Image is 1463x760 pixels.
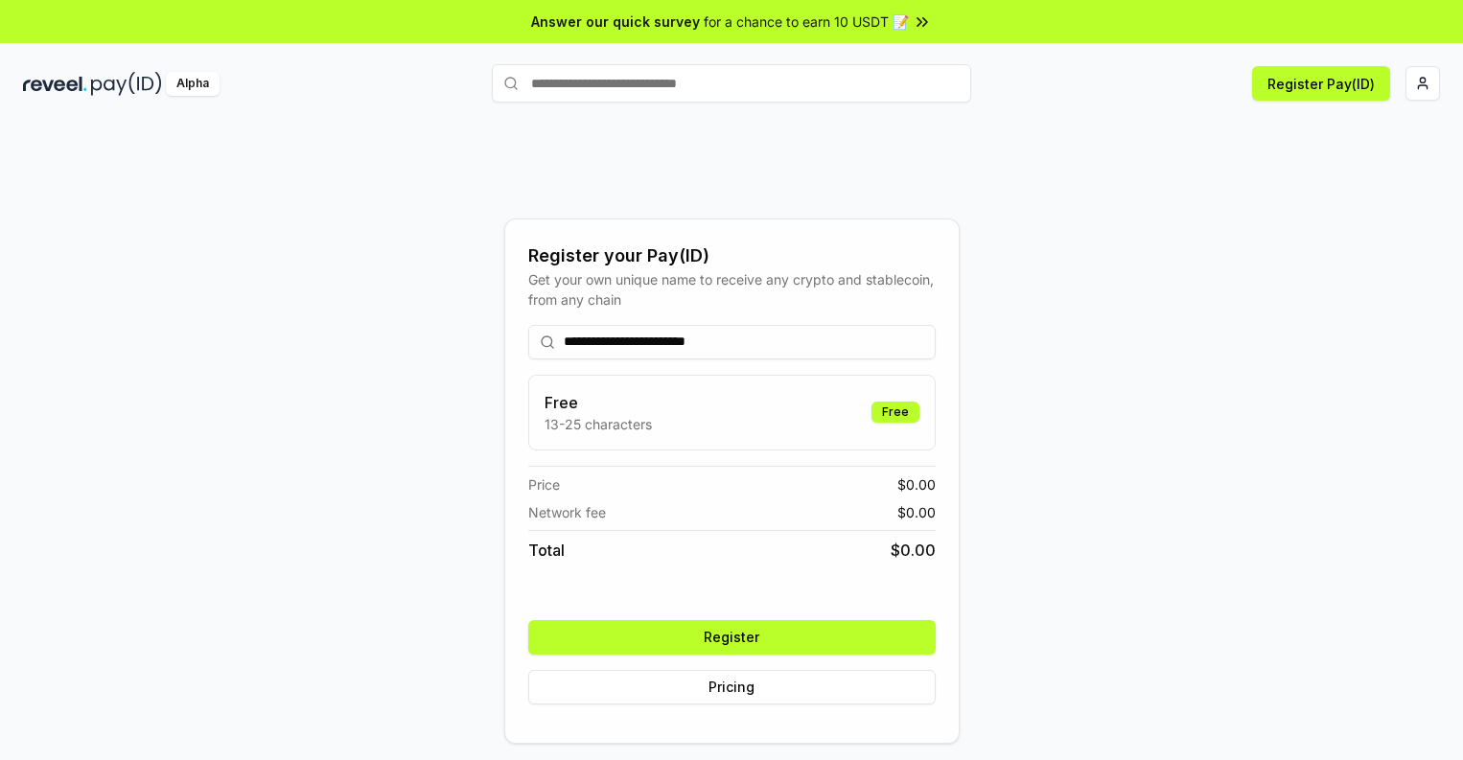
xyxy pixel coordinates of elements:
[23,72,87,96] img: reveel_dark
[1252,66,1390,101] button: Register Pay(ID)
[528,242,936,269] div: Register your Pay(ID)
[704,12,909,32] span: for a chance to earn 10 USDT 📝
[891,539,936,562] span: $ 0.00
[528,474,560,495] span: Price
[897,502,936,522] span: $ 0.00
[166,72,220,96] div: Alpha
[528,620,936,655] button: Register
[528,502,606,522] span: Network fee
[531,12,700,32] span: Answer our quick survey
[897,474,936,495] span: $ 0.00
[528,269,936,310] div: Get your own unique name to receive any crypto and stablecoin, from any chain
[545,414,652,434] p: 13-25 characters
[528,539,565,562] span: Total
[545,391,652,414] h3: Free
[871,402,919,423] div: Free
[528,670,936,704] button: Pricing
[91,72,162,96] img: pay_id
